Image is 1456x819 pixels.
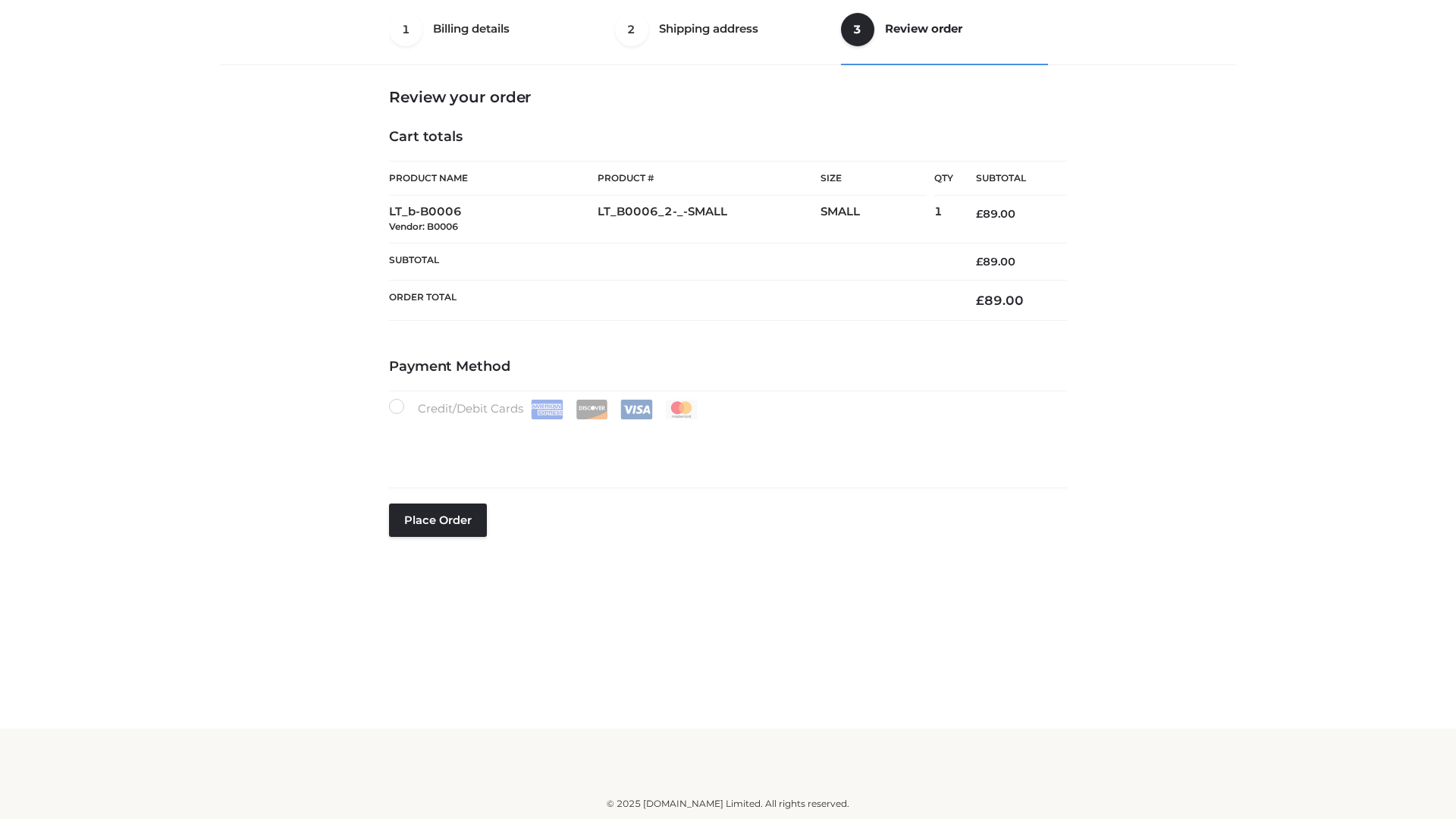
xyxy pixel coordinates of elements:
small: Vendor: B0006 [389,221,458,232]
iframe: Secure payment input frame [386,416,1064,472]
td: SMALL [821,196,934,243]
th: Subtotal [389,243,953,280]
th: Size [821,162,927,196]
img: Visa [620,400,653,419]
bdi: 89.00 [976,207,1015,221]
th: Product Name [389,161,598,196]
td: LT_B0006_2-_-SMALL [598,196,821,243]
bdi: 89.00 [976,255,1015,268]
img: Discover [576,400,608,419]
img: Mastercard [665,400,698,419]
bdi: 89.00 [976,293,1024,308]
button: Place order [389,504,487,537]
th: Order Total [389,281,953,321]
label: Credit/Debit Cards [389,399,699,419]
div: © 2025 [DOMAIN_NAME] Limited. All rights reserved. [225,796,1231,811]
span: £ [976,207,983,221]
td: LT_b-B0006 [389,196,598,243]
th: Qty [934,161,953,196]
th: Product # [598,161,821,196]
h4: Cart totals [389,129,1067,146]
span: £ [976,255,983,268]
h3: Review your order [389,88,1067,106]
td: 1 [934,196,953,243]
img: Amex [531,400,563,419]
h4: Payment Method [389,359,1067,375]
span: £ [976,293,984,308]
th: Subtotal [953,162,1067,196]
